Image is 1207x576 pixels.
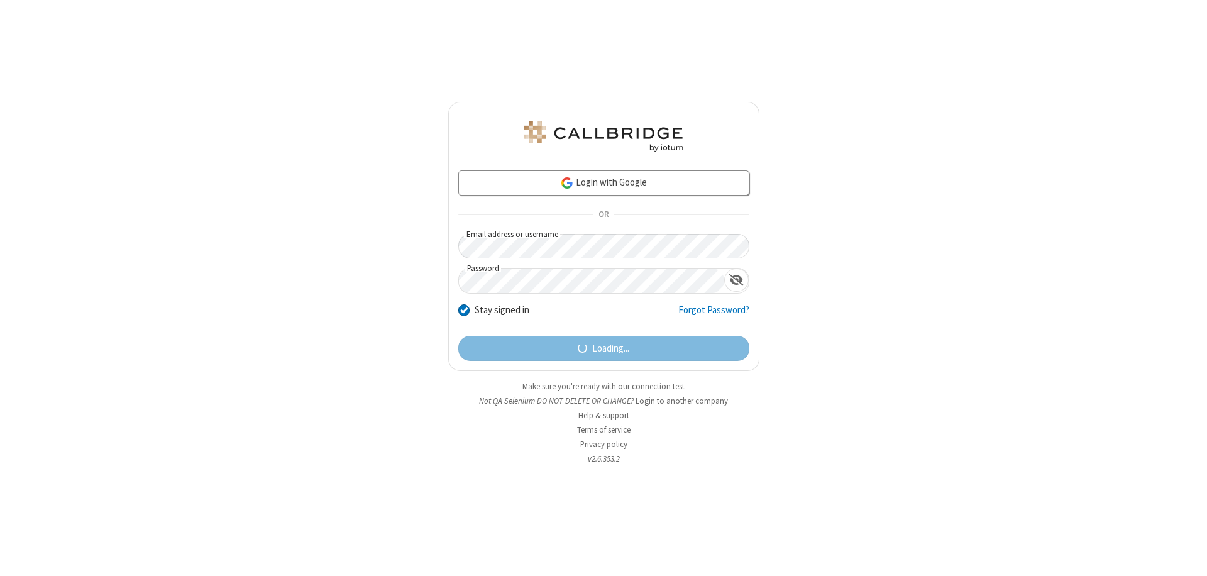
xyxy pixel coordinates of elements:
input: Email address or username [458,234,749,258]
label: Stay signed in [475,303,529,318]
input: Password [459,269,724,293]
a: Make sure you're ready with our connection test [522,381,685,392]
div: Show password [724,269,749,292]
span: Loading... [592,341,629,356]
a: Privacy policy [580,439,627,450]
li: Not QA Selenium DO NOT DELETE OR CHANGE? [448,395,759,407]
img: QA Selenium DO NOT DELETE OR CHANGE [522,121,685,152]
button: Login to another company [636,395,728,407]
button: Loading... [458,336,749,361]
a: Help & support [578,410,629,421]
a: Forgot Password? [678,303,749,327]
span: OR [593,206,614,224]
img: google-icon.png [560,176,574,190]
a: Terms of service [577,424,631,435]
li: v2.6.353.2 [448,453,759,465]
a: Login with Google [458,170,749,196]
